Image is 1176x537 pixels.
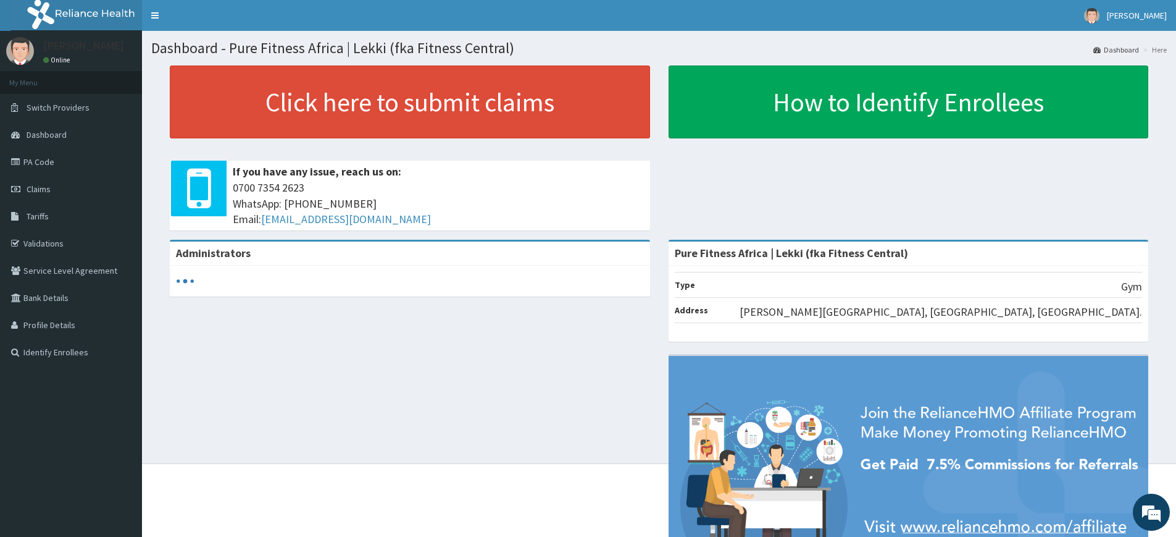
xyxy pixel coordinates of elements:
[1140,44,1167,55] li: Here
[6,37,34,65] img: User Image
[176,246,251,260] b: Administrators
[27,102,90,113] span: Switch Providers
[27,211,49,222] span: Tariffs
[170,66,650,138] a: Click here to submit claims
[261,212,431,226] a: [EMAIL_ADDRESS][DOMAIN_NAME]
[1084,8,1099,23] img: User Image
[740,304,1142,320] p: [PERSON_NAME][GEOGRAPHIC_DATA], [GEOGRAPHIC_DATA], [GEOGRAPHIC_DATA].
[27,184,51,195] span: Claims
[43,56,73,64] a: Online
[27,129,67,140] span: Dashboard
[675,279,695,290] b: Type
[176,272,194,290] svg: audio-loading
[43,40,124,51] p: [PERSON_NAME]
[1093,44,1139,55] a: Dashboard
[233,180,644,227] span: 0700 7354 2623 WhatsApp: [PHONE_NUMBER] Email:
[233,164,401,179] b: If you have any issue, reach us on:
[675,246,908,260] strong: Pure Fitness Africa | Lekki (fka Fitness Central)
[151,40,1167,56] h1: Dashboard - Pure Fitness Africa | Lekki (fka Fitness Central)
[669,66,1149,138] a: How to Identify Enrollees
[675,305,708,316] b: Address
[1121,279,1142,295] p: Gym
[1107,10,1167,21] span: [PERSON_NAME]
